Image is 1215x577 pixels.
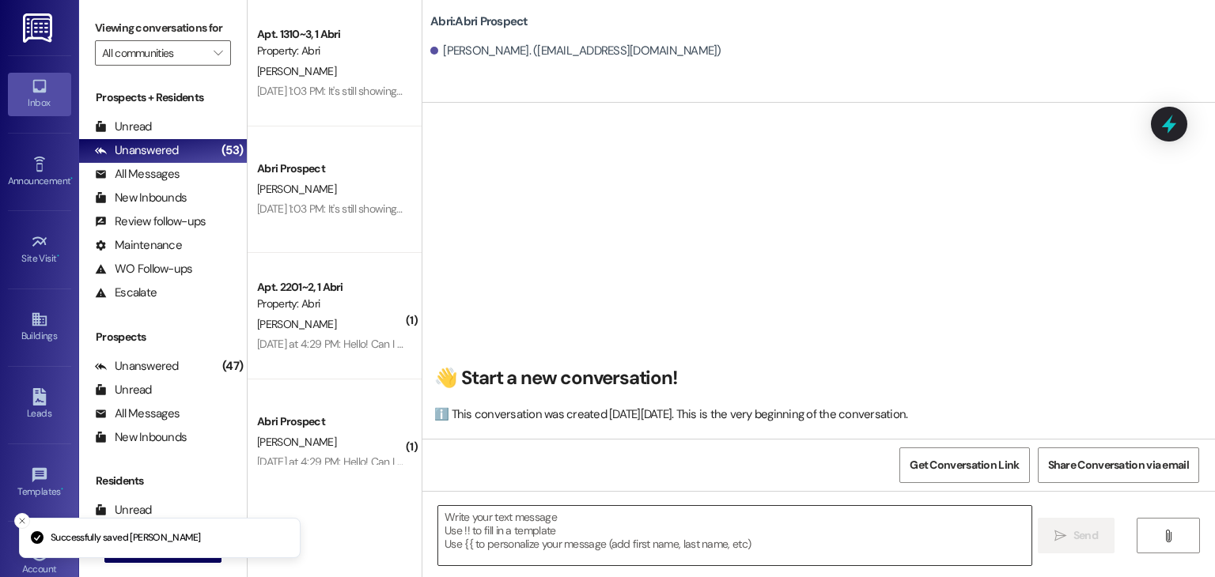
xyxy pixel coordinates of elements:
a: Site Visit • [8,228,71,271]
i:  [1162,530,1174,542]
b: Abri: Abri Prospect [430,13,528,30]
div: Prospects + Residents [79,89,247,106]
span: [PERSON_NAME] [257,317,336,331]
label: Viewing conversations for [95,16,231,40]
div: [PERSON_NAME]. ([EMAIL_ADDRESS][DOMAIN_NAME]) [430,43,721,59]
span: • [61,484,63,495]
div: Escalate [95,285,157,301]
div: Unanswered [95,358,179,375]
a: Leads [8,383,71,426]
div: All Messages [95,405,180,422]
span: [PERSON_NAME] [257,64,336,78]
div: Abri Prospect [257,413,403,430]
h2: 👋 Start a new conversation! [434,366,1195,390]
span: Send [1073,527,1098,544]
div: Unread [95,119,152,135]
span: Get Conversation Link [910,457,1019,473]
div: [DATE] at 4:29 PM: Hello! Can I put in another maintenance request from my bathroom sink please? ... [257,337,1022,351]
p: Successfully saved [PERSON_NAME] [51,531,200,545]
span: Share Conversation via email [1048,457,1189,473]
div: New Inbounds [95,429,187,446]
a: Inbox [8,73,71,115]
div: (47) [218,354,247,379]
div: Unread [95,502,152,519]
div: All Messages [95,166,180,183]
div: Property: Abri [257,296,403,312]
div: (53) [218,138,247,163]
div: WO Follow-ups [95,261,192,277]
img: ResiDesk Logo [23,13,55,43]
i:  [214,47,222,59]
button: Close toast [14,513,30,529]
div: New Inbounds [95,190,187,206]
div: ℹ️ This conversation was created [DATE][DATE]. This is the very beginning of the conversation. [434,406,1195,423]
div: [DATE] 1:03 PM: It's still showing 380 for rent. [257,84,456,98]
span: [PERSON_NAME] [257,182,336,196]
div: Apt. 1310~3, 1 Abri [257,26,403,43]
div: Abri Prospect [257,160,403,177]
div: [DATE] at 4:29 PM: Hello! Can I put in another maintenance request from my bathroom sink please? ... [257,454,1022,469]
a: Buildings [8,306,71,349]
div: Property: Abri [257,43,403,59]
button: Share Conversation via email [1038,447,1199,483]
span: • [57,251,59,262]
div: [DATE] 1:03 PM: It's still showing 380 for rent. [257,202,456,216]
input: All communities [102,40,206,66]
button: Send [1038,518,1115,553]
a: Templates • [8,462,71,504]
div: Review follow-ups [95,213,206,230]
span: [PERSON_NAME] [257,435,336,449]
span: • [70,173,73,184]
div: Maintenance [95,237,182,254]
div: Residents [79,473,247,489]
div: Unanswered [95,142,179,159]
div: Prospects [79,329,247,345]
div: Apt. 2201~2, 1 Abri [257,279,403,296]
button: Get Conversation Link [899,447,1029,483]
div: Unread [95,382,152,398]
i:  [1054,530,1066,542]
